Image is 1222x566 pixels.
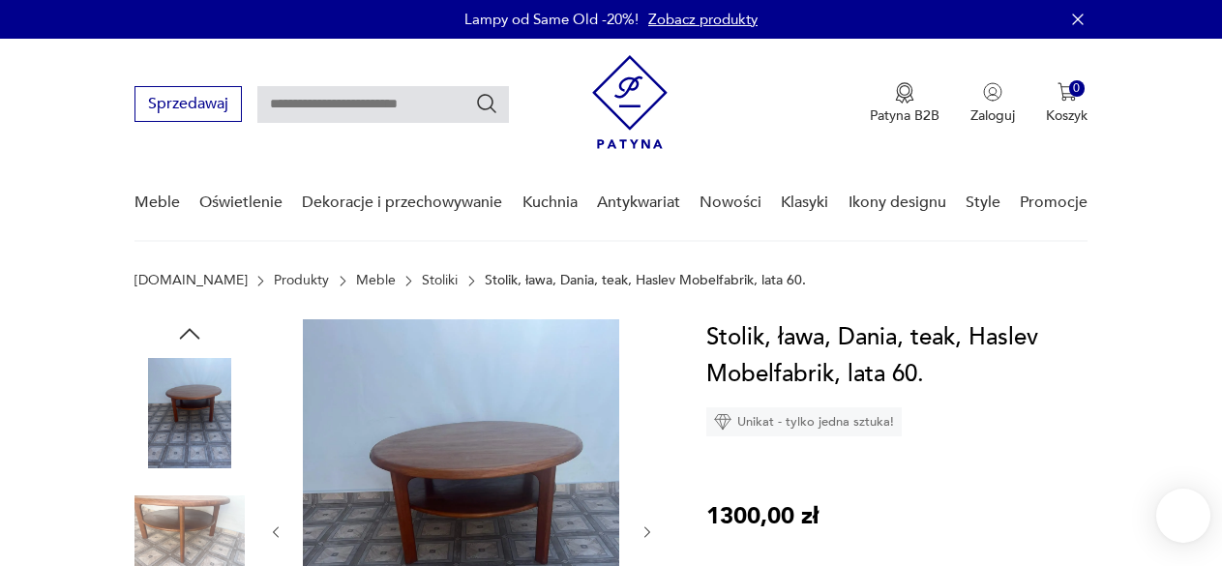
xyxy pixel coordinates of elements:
img: Zdjęcie produktu Stolik, ława, Dania, teak, Haslev Mobelfabrik, lata 60. [134,358,245,468]
button: Patyna B2B [870,82,939,125]
a: Klasyki [781,165,828,240]
a: Oświetlenie [199,165,283,240]
a: Zobacz produkty [648,10,758,29]
a: Produkty [274,273,329,288]
h1: Stolik, ława, Dania, teak, Haslev Mobelfabrik, lata 60. [706,319,1088,393]
a: Meble [356,273,396,288]
a: Style [966,165,1000,240]
p: 1300,00 zł [706,498,819,535]
iframe: Smartsupp widget button [1156,489,1210,543]
div: 0 [1069,80,1086,97]
a: Dekoracje i przechowywanie [302,165,502,240]
img: Ikona medalu [895,82,914,104]
a: Kuchnia [522,165,578,240]
a: Promocje [1020,165,1088,240]
a: Ikona medaluPatyna B2B [870,82,939,125]
img: Ikonka użytkownika [983,82,1002,102]
img: Patyna - sklep z meblami i dekoracjami vintage [592,55,668,149]
img: Ikona koszyka [1058,82,1077,102]
a: Ikony designu [849,165,946,240]
a: [DOMAIN_NAME] [134,273,248,288]
div: Unikat - tylko jedna sztuka! [706,407,902,436]
a: Antykwariat [597,165,680,240]
p: Lampy od Same Old -20%! [464,10,639,29]
p: Patyna B2B [870,106,939,125]
p: Zaloguj [970,106,1015,125]
button: Sprzedawaj [134,86,242,122]
a: Stoliki [422,273,458,288]
a: Nowości [700,165,761,240]
img: Ikona diamentu [714,413,731,431]
button: Zaloguj [970,82,1015,125]
button: 0Koszyk [1046,82,1088,125]
p: Koszyk [1046,106,1088,125]
button: Szukaj [475,92,498,115]
a: Meble [134,165,180,240]
a: Sprzedawaj [134,99,242,112]
p: Stolik, ława, Dania, teak, Haslev Mobelfabrik, lata 60. [485,273,806,288]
